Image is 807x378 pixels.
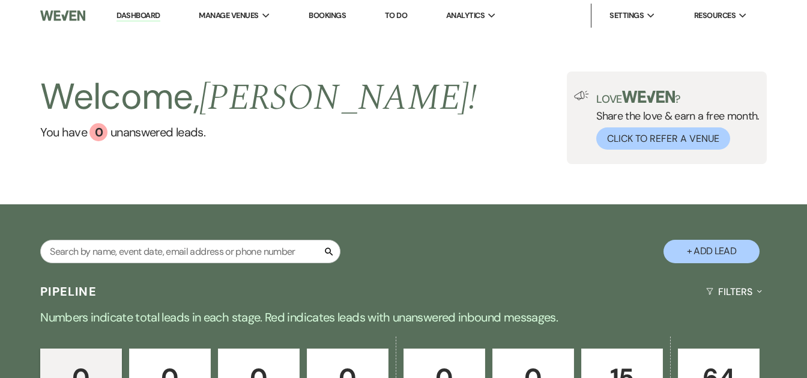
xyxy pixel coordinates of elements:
h3: Pipeline [40,283,97,300]
a: You have 0 unanswered leads. [40,123,477,141]
span: Manage Venues [199,10,258,22]
input: Search by name, event date, email address or phone number [40,240,340,263]
img: loud-speaker-illustration.svg [574,91,589,100]
button: Filters [701,276,767,308]
p: Love ? [596,91,760,105]
span: Settings [609,10,644,22]
div: 0 [89,123,107,141]
span: Analytics [446,10,485,22]
button: + Add Lead [663,240,760,263]
div: Share the love & earn a free month. [589,91,760,150]
span: Resources [694,10,736,22]
button: Click to Refer a Venue [596,127,730,150]
a: To Do [385,10,407,20]
a: Bookings [309,10,346,20]
h2: Welcome, [40,72,477,123]
img: Weven Logo [40,3,85,28]
img: weven-logo-green.svg [622,91,676,103]
a: Dashboard [116,10,160,22]
span: [PERSON_NAME] ! [199,70,477,126]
